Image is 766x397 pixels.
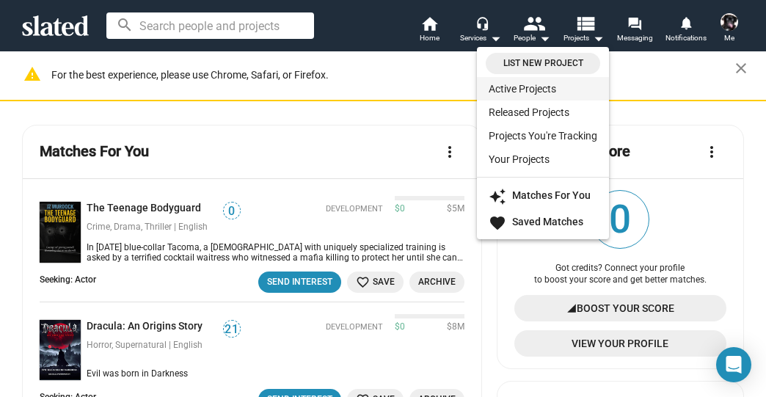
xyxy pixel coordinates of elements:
[477,101,609,124] a: Released Projects
[477,147,609,171] a: Your Projects
[489,188,506,205] mat-icon: auto_awesome
[512,189,591,201] strong: Matches For You
[512,216,583,227] strong: Saved Matches
[477,124,609,147] a: Projects You're Tracking
[486,53,600,74] a: List New Project
[477,77,609,101] a: Active Projects
[495,56,591,71] span: List New Project
[489,214,506,232] mat-icon: favorite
